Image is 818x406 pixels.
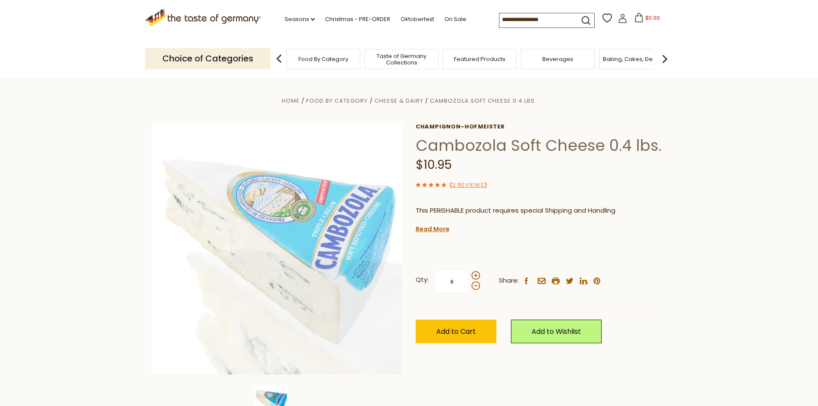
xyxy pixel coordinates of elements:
[282,97,300,105] a: Home
[424,223,667,233] li: We will ship this product in heat-protective packaging and ice.
[452,181,484,190] a: 2 Reviews
[499,275,519,286] span: Share:
[416,320,496,343] button: Add to Cart
[454,56,505,62] a: Featured Products
[435,270,470,293] input: Qty:
[298,56,348,62] a: Food By Category
[285,15,315,24] a: Seasons
[416,156,452,173] span: $10.95
[603,56,669,62] a: Baking, Cakes, Desserts
[416,205,667,216] p: This PERISHABLE product requires special Shipping and Handling
[416,225,450,233] a: Read More
[306,97,368,105] a: Food By Category
[511,320,602,343] a: Add to Wishlist
[629,13,666,26] button: $0.00
[152,123,403,375] img: Cambozola Soft Cheese 0.4 lbs.
[444,15,466,24] a: On Sale
[374,97,423,105] a: Cheese & Dairy
[416,123,667,130] a: Champignon-Hofmeister
[325,15,390,24] a: Christmas - PRE-ORDER
[416,275,429,285] strong: Qty:
[416,136,667,155] h1: Cambozola Soft Cheese 0.4 lbs.
[271,50,288,67] img: previous arrow
[645,14,660,21] span: $0.00
[542,56,573,62] a: Beverages
[430,97,536,105] a: Cambozola Soft Cheese 0.4 lbs.
[656,50,673,67] img: next arrow
[145,48,271,69] p: Choice of Categories
[436,327,476,336] span: Add to Cart
[450,181,487,189] span: ( )
[401,15,434,24] a: Oktoberfest
[367,53,436,66] a: Taste of Germany Collections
